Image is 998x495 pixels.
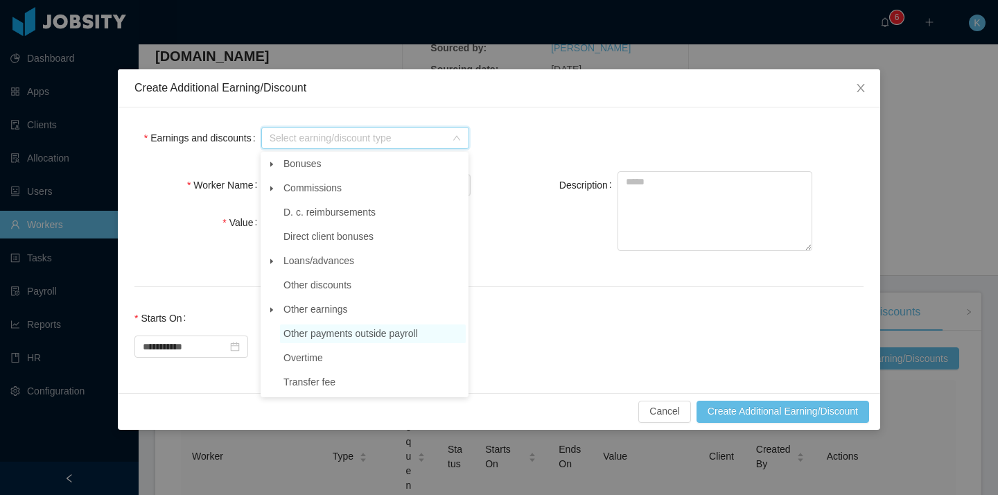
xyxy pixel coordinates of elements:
[453,134,461,144] i: icon: down
[280,276,466,295] span: Other discounts
[222,217,263,228] label: Value
[283,279,351,290] span: Other discounts
[638,401,691,423] button: Cancel
[280,179,466,198] span: Commissions
[280,203,466,222] span: D. c. reimbursements
[134,80,864,96] div: Create Additional Earning/Discount
[283,158,321,169] span: Bonuses
[283,182,342,193] span: Commissions
[280,155,466,173] span: Bonuses
[283,328,418,339] span: Other payments outside payroll
[618,171,812,251] textarea: Description
[280,227,466,246] span: Direct client bonuses
[270,131,446,145] span: Select earning/discount type
[230,342,240,351] i: icon: calendar
[268,306,275,313] i: icon: caret-down
[283,376,335,388] span: Transfer fee
[697,401,869,423] button: Create Additional Earning/Discount
[280,252,466,270] span: Loans/advances
[283,352,323,363] span: Overtime
[841,69,880,108] button: Close
[283,304,348,315] span: Other earnings
[280,324,466,343] span: Other payments outside payroll
[280,349,466,367] span: Overtime
[855,82,866,94] i: icon: close
[268,185,275,192] i: icon: caret-down
[268,161,275,168] i: icon: caret-down
[134,313,191,324] label: Starts On
[559,180,618,191] label: Description
[283,231,374,242] span: Direct client bonuses
[187,180,263,191] label: Worker Name
[268,258,275,265] i: icon: caret-down
[144,132,261,144] label: Earnings and discounts
[280,373,466,392] span: Transfer fee
[283,207,376,218] span: D. c. reimbursements
[283,255,354,266] span: Loans/advances
[280,300,466,319] span: Other earnings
